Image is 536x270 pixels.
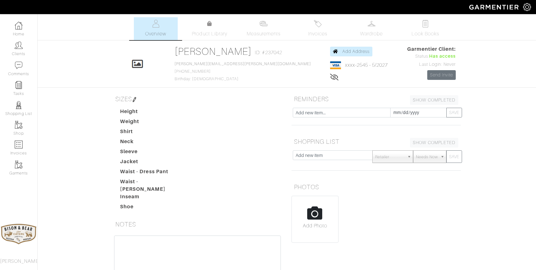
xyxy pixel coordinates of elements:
img: orders-27d20c2124de7fd6de4e0e44c1d41de31381a507db9b33961299e4e07d508b8c.svg [314,20,322,28]
span: Wardrobe [360,30,383,38]
img: garments-icon-b7da505a4dc4fd61783c78ac3ca0ef83fa9d6f193b1c9dc38574b1d14d53ca28.png [15,161,23,169]
a: [PERSON_NAME] [175,46,252,57]
span: Product Library [192,30,227,38]
dt: Inseam [115,193,187,203]
span: Garmentier Client: [407,45,456,53]
img: basicinfo-40fd8af6dae0f16599ec9e87c0ef1c0a1fdea2edbe929e3d69a839185d80c458.svg [152,20,160,28]
dt: Jacket [115,158,187,168]
img: todo-9ac3debb85659649dc8f770b8b6100bb5dab4b48dedcbae339e5042a72dfd3cc.svg [422,20,429,28]
h5: NOTES [113,218,282,231]
img: visa-934b35602734be37eb7d5d7e5dbcd2044c359bf20a24dc3361ca3fa54326a8a7.png [330,61,341,69]
img: dashboard-icon-dbcd8f5a0b271acd01030246c82b418ddd0df26cd7fceb0bd07c9910d44c42f6.png [15,22,23,29]
dt: Shirt [115,128,187,138]
img: measurements-466bbee1fd09ba9460f595b01e5d73f9e2bff037440d3c8f018324cb6cdf7a4a.svg [260,20,267,28]
img: clients-icon-6bae9207a08558b7cb47a8932f037763ab4055f8c8b6bfacd5dc20c3e0201464.png [15,41,23,49]
a: Look Books [403,17,447,40]
a: Invoices [296,17,339,40]
dt: Shoe [115,203,187,213]
h5: SHOPPING LIST [292,135,461,148]
a: Add Address [330,47,372,56]
button: SAVE [446,108,462,117]
dt: Neck [115,138,187,148]
span: Retailer [375,151,405,163]
span: Look Books [412,30,439,38]
span: Has access [429,53,456,60]
img: comment-icon-a0a6a9ef722e966f86d9cbdc48e553b5cf19dbc54f86b18d962a5391bc8f6eb6.png [15,61,23,69]
div: Status: [407,53,456,60]
img: reminder-icon-8004d30b9f0a5d33ae49ab947aed9ed385cf756f9e5892f1edd6e32f2345188e.png [15,81,23,89]
span: Measurements [247,30,281,38]
a: Send Invite [427,70,456,80]
a: SHOW COMPLETED [410,138,458,148]
span: Add Address [342,49,370,54]
input: Add new item... [293,108,391,117]
a: xxxx-2545 - 5/2027 [345,62,388,68]
button: SAVE [446,150,462,163]
a: Measurements [242,17,286,40]
img: orders-icon-0abe47150d42831381b5fb84f609e132dff9fe21cb692f30cb5eec754e2cba89.png [15,141,23,148]
dt: Waist - Dress Pant [115,168,187,178]
img: wardrobe-487a4870c1b7c33e795ec22d11cfc2ed9d08956e64fb3008fe2437562e282088.svg [368,20,376,28]
dt: Waist - [PERSON_NAME] [115,178,187,193]
h5: SIZES [113,93,282,105]
img: gear-icon-white-bd11855cb880d31180b6d7d6211b90ccbf57a29d726f0c71d8c61bd08dd39cc2.png [523,3,531,11]
img: stylists-icon-eb353228a002819b7ec25b43dbf5f0378dd9e0616d9560372ff212230b889e62.png [15,101,23,109]
span: Overview [145,30,166,38]
img: garmentier-logo-header-white-b43fb05a5012e4ada735d5af1a66efaba907eab6374d6393d1fbf88cb4ef424d.png [466,2,523,13]
a: SHOW COMPLETED [410,95,458,105]
span: Invoices [308,30,327,38]
input: Add new item [293,150,373,160]
a: Wardrobe [349,17,393,40]
dt: Sleeve [115,148,187,158]
a: [PERSON_NAME][EMAIL_ADDRESS][PERSON_NAME][DOMAIN_NAME] [175,62,311,66]
span: Needs Now [416,151,438,163]
span: [PHONE_NUMBER] Birthday: [DEMOGRAPHIC_DATA] [175,62,311,81]
dt: Weight [115,118,187,128]
h5: PHOTOS [292,181,461,193]
img: garments-icon-b7da505a4dc4fd61783c78ac3ca0ef83fa9d6f193b1c9dc38574b1d14d53ca28.png [15,121,23,129]
a: Product Library [188,20,232,38]
a: Overview [134,17,178,40]
dt: Height [115,108,187,118]
span: ID: #237042 [255,49,282,56]
h5: REMINDERS [292,93,461,105]
div: Last Login: Never [407,61,456,68]
img: pen-cf24a1663064a2ec1b9c1bd2387e9de7a2fa800b781884d57f21acf72779bad2.png [132,97,137,102]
